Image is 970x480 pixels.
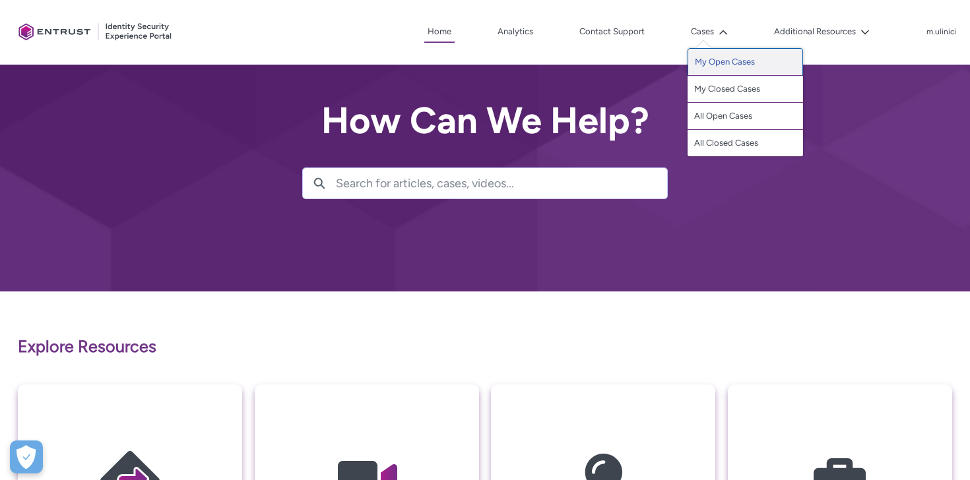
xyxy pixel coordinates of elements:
[688,48,803,76] a: My Open Cases
[688,76,803,103] a: My Closed Cases
[303,168,336,198] button: Search
[302,100,668,141] h2: How Can We Help?
[576,22,648,42] a: Contact Support
[494,22,536,42] a: Analytics, opens in new tab
[10,440,43,473] div: Cookie Preferences
[688,130,803,156] a: All Closed Cases
[336,168,667,198] input: Search for articles, cases, videos...
[926,24,957,38] button: User Profile m.ulinici
[18,334,952,359] p: Explore Resources
[424,22,455,43] a: Home
[688,103,803,130] a: All Open Cases
[771,22,873,42] button: Additional Resources
[926,28,956,37] p: m.ulinici
[688,22,731,42] button: Cases
[10,440,43,473] button: Open Preferences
